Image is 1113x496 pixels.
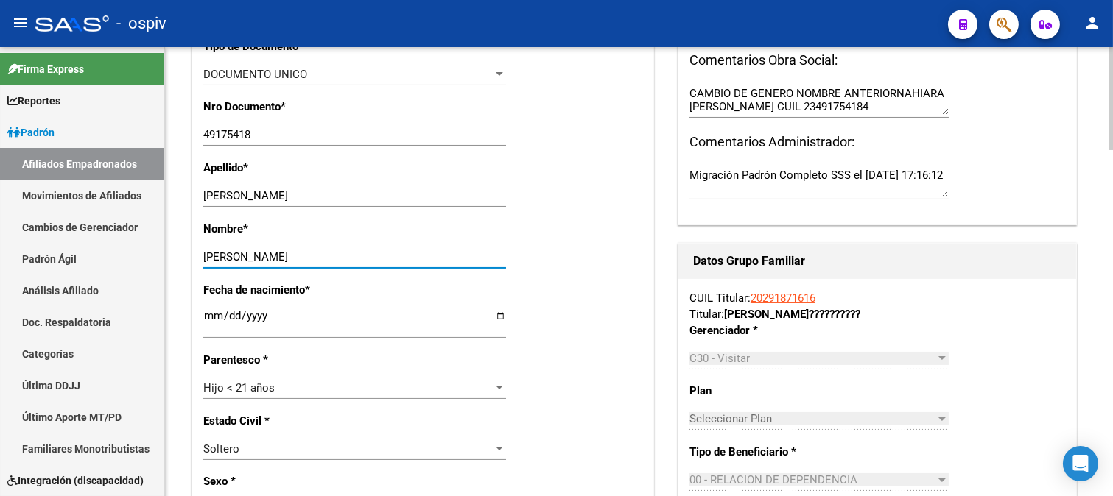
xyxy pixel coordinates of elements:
div: CUIL Titular: Titular: [689,290,1065,322]
p: Tipo de Beneficiario * [689,444,802,460]
span: DOCUMENTO UNICO [203,68,307,81]
h1: Datos Grupo Familiar [693,249,1061,273]
mat-icon: menu [12,14,29,32]
span: C30 - Visitar [689,352,750,365]
h3: Comentarios Obra Social: [689,50,1065,71]
span: Seleccionar Plan [689,412,935,425]
strong: [PERSON_NAME]?????????? [724,308,860,321]
span: - ospiv [116,7,166,40]
h3: Comentarios Administrador: [689,132,1065,152]
p: Plan [689,383,802,399]
p: Apellido [203,160,335,176]
span: 00 - RELACION DE DEPENDENCIA [689,473,857,486]
p: Gerenciador * [689,322,802,339]
p: Sexo * [203,473,335,489]
p: Nombre [203,221,335,237]
span: Hijo < 21 años [203,381,275,394]
p: Parentesco * [203,352,335,368]
mat-icon: person [1084,14,1101,32]
span: Soltero [203,442,239,456]
a: 20291871616 [751,291,815,305]
span: Firma Express [7,61,84,77]
p: Fecha de nacimiento [203,282,335,298]
span: Padrón [7,124,55,141]
div: Open Intercom Messenger [1063,446,1098,481]
p: Estado Civil * [203,413,335,429]
p: Nro Documento [203,99,335,115]
span: Integración (discapacidad) [7,472,144,489]
span: Reportes [7,93,60,109]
